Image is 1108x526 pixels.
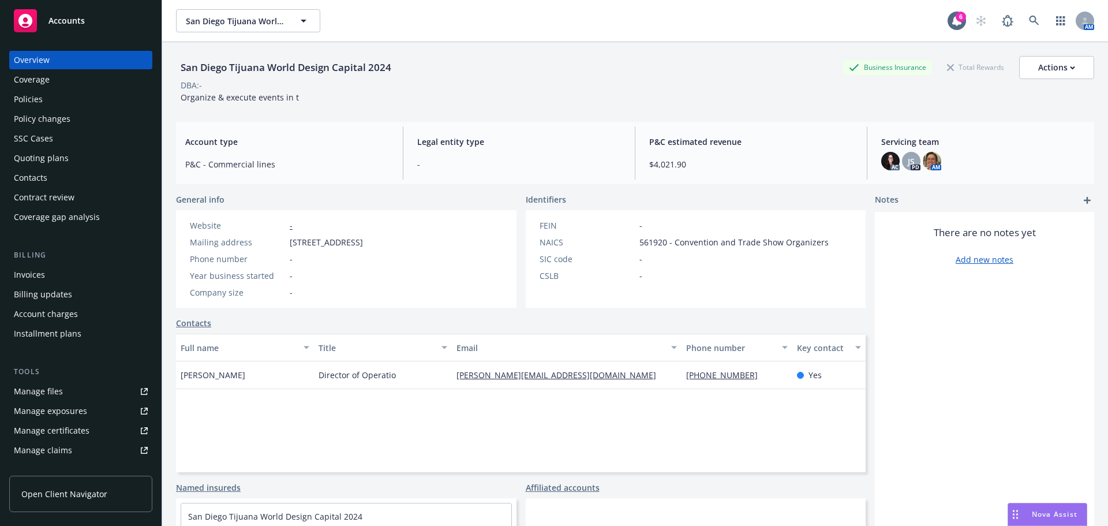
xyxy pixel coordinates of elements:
div: Installment plans [14,324,81,343]
a: [PERSON_NAME][EMAIL_ADDRESS][DOMAIN_NAME] [456,370,665,380]
a: Named insureds [176,482,241,494]
span: General info [176,193,224,206]
button: Actions [1019,56,1094,79]
button: Phone number [682,334,792,361]
div: Invoices [14,266,45,284]
div: San Diego Tijuana World Design Capital 2024 [176,60,396,75]
div: Phone number [190,253,285,265]
span: P&C estimated revenue [649,136,853,148]
span: - [639,219,642,232]
a: Contract review [9,188,152,207]
div: Coverage gap analysis [14,208,100,226]
button: Title [314,334,452,361]
div: Mailing address [190,236,285,248]
div: Manage BORs [14,461,68,479]
a: Add new notes [956,253,1013,266]
div: Total Rewards [941,60,1010,74]
div: Policies [14,90,43,109]
a: Quoting plans [9,149,152,167]
span: Identifiers [526,193,566,206]
a: Overview [9,51,152,69]
div: Contacts [14,169,47,187]
a: Invoices [9,266,152,284]
span: Yes [808,369,822,381]
div: Website [190,219,285,232]
a: Search [1023,9,1046,32]
img: photo [881,152,900,170]
div: Company size [190,286,285,299]
div: Business Insurance [843,60,932,74]
a: Start snowing [969,9,993,32]
div: SIC code [540,253,635,265]
button: Nova Assist [1008,503,1087,526]
div: Tools [9,366,152,378]
span: - [639,253,642,265]
span: - [290,253,293,265]
button: Email [452,334,682,361]
div: DBA: - [181,79,202,91]
span: Legal entity type [417,136,621,148]
span: JS [908,155,915,167]
div: Actions [1038,57,1075,79]
div: Overview [14,51,50,69]
span: 561920 - Convention and Trade Show Organizers [639,236,829,248]
div: CSLB [540,270,635,282]
div: Coverage [14,70,50,89]
div: Quoting plans [14,149,69,167]
span: P&C - Commercial lines [185,158,389,170]
a: Affiliated accounts [526,482,600,494]
div: Manage exposures [14,402,87,420]
span: Director of Operatio [319,369,396,381]
div: Manage files [14,382,63,401]
button: San Diego Tijuana World Design Capital 2024 [176,9,320,32]
span: There are no notes yet [934,226,1036,240]
div: Manage claims [14,441,72,460]
a: Account charges [9,305,152,323]
span: [STREET_ADDRESS] [290,236,363,248]
a: Manage exposures [9,402,152,420]
a: Policies [9,90,152,109]
a: Installment plans [9,324,152,343]
div: NAICS [540,236,635,248]
div: Title [319,342,435,354]
a: San Diego Tijuana World Design Capital 2024 [188,511,362,522]
a: Policy changes [9,110,152,128]
div: Drag to move [1008,503,1023,525]
a: - [290,220,293,231]
a: Coverage [9,70,152,89]
span: [PERSON_NAME] [181,369,245,381]
span: - [639,270,642,282]
span: Nova Assist [1032,509,1077,519]
span: - [417,158,621,170]
a: add [1080,193,1094,207]
a: Contacts [176,317,211,329]
div: Account charges [14,305,78,323]
div: Phone number [686,342,774,354]
a: Manage claims [9,441,152,460]
span: Account type [185,136,389,148]
a: Report a Bug [996,9,1019,32]
div: Year business started [190,270,285,282]
span: - [290,286,293,299]
span: - [290,270,293,282]
div: Email [456,342,664,354]
button: Full name [176,334,314,361]
div: SSC Cases [14,129,53,148]
a: Manage files [9,382,152,401]
a: [PHONE_NUMBER] [686,370,767,380]
a: Coverage gap analysis [9,208,152,226]
div: Key contact [797,342,848,354]
div: Full name [181,342,297,354]
a: Billing updates [9,285,152,304]
div: Billing [9,249,152,261]
div: Manage certificates [14,421,89,440]
a: SSC Cases [9,129,152,148]
span: San Diego Tijuana World Design Capital 2024 [186,15,286,27]
div: Billing updates [14,285,72,304]
span: $4,021.90 [649,158,853,170]
a: Manage BORs [9,461,152,479]
a: Contacts [9,169,152,187]
div: Policy changes [14,110,70,128]
div: FEIN [540,219,635,232]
